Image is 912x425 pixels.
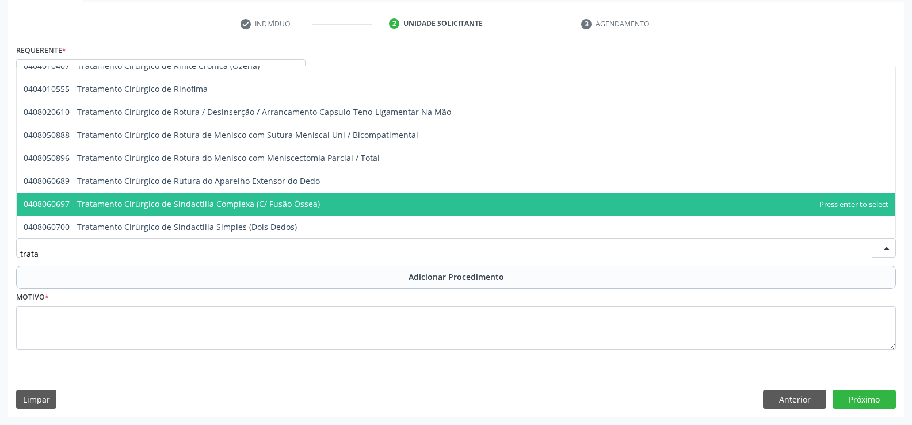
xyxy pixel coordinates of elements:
[833,390,896,409] button: Próximo
[24,198,320,209] span: 0408060697 - Tratamento Cirúrgico de Sindactilia Complexa (C/ Fusão Óssea)
[409,271,504,283] span: Adicionar Procedimento
[20,63,282,75] span: Paciente
[24,60,260,71] span: 0404010407 - Tratamento Cirúrgico de Rinite Cronica (Ozena)
[24,129,418,140] span: 0408050888 - Tratamento Cirúrgico de Rotura de Menisco com Sutura Meniscal Uni / Bicompatimental
[24,152,380,163] span: 0408050896 - Tratamento Cirúrgico de Rotura do Menisco com Meniscectomia Parcial / Total
[20,242,872,265] input: Buscar por procedimento
[763,390,826,409] button: Anterior
[16,266,896,289] button: Adicionar Procedimento
[16,289,49,307] label: Motivo
[24,221,297,232] span: 0408060700 - Tratamento Cirúrgico de Sindactilia Simples (Dois Dedos)
[24,83,208,94] span: 0404010555 - Tratamento Cirúrgico de Rinofima
[24,106,451,117] span: 0408020610 - Tratamento Cirúrgico de Rotura / Desinserção / Arrancamento Capsulo-Teno-Ligamentar ...
[403,18,483,29] div: Unidade solicitante
[24,175,320,186] span: 0408060689 - Tratamento Cirúrgico de Rutura do Aparelho Extensor do Dedo
[389,18,399,29] div: 2
[16,41,66,59] label: Requerente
